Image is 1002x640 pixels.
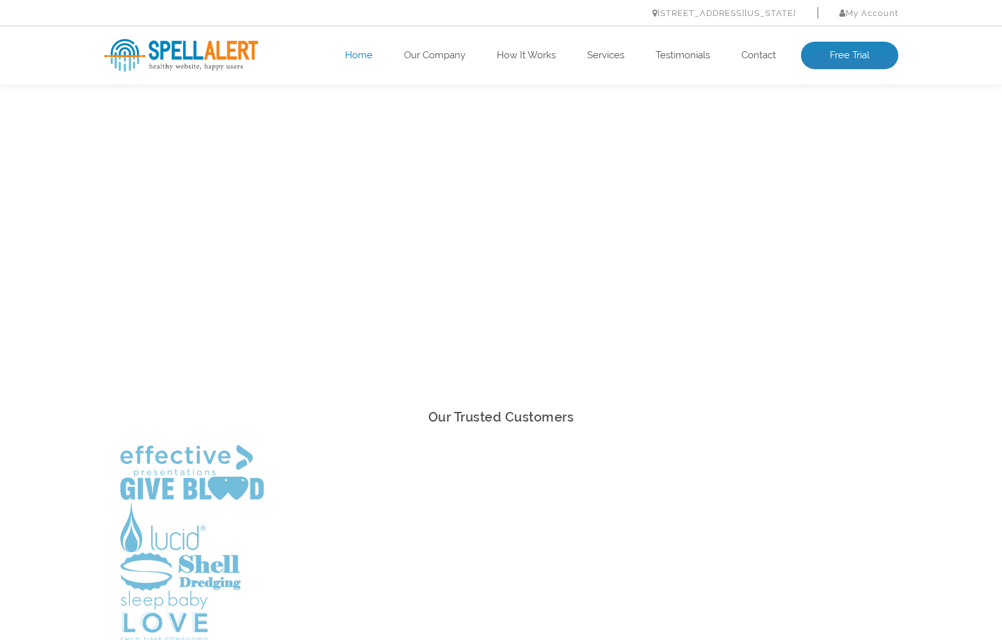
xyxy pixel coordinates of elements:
img: Effective [120,445,253,477]
h2: Our Trusted Customers [104,406,898,429]
img: Give Blood [120,477,264,503]
img: Lucid [120,503,206,552]
img: Shell Dredging [120,552,241,591]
